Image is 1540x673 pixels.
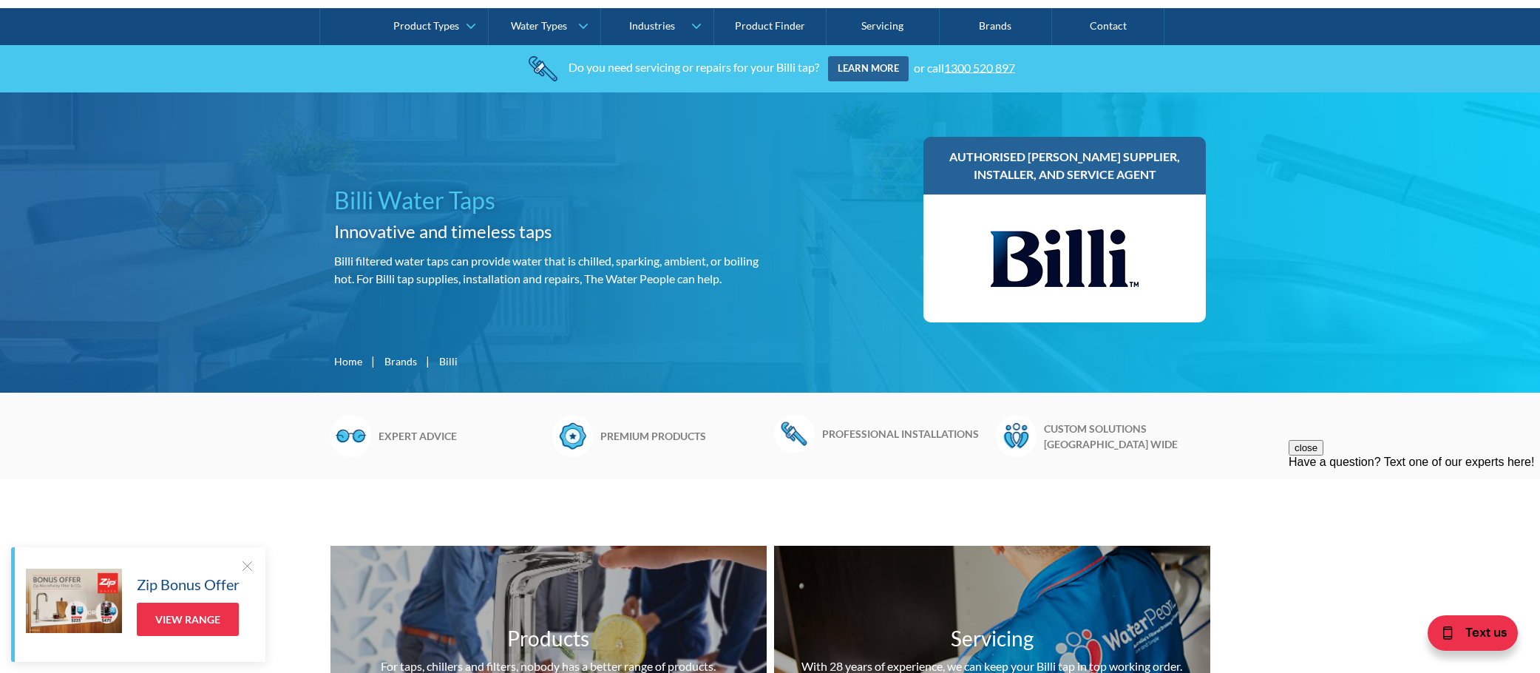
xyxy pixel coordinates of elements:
div: Do you need servicing or repairs for your Billi tap? [569,60,819,74]
h3: Products [507,623,589,654]
h5: Zip Bonus Offer [137,573,240,595]
p: Billi filtered water taps can provide water that is chilled, sparking, ambient, or boiling hot. F... [334,252,764,288]
div: Industries [629,20,675,33]
img: Billi [991,209,1139,308]
h6: Custom solutions [GEOGRAPHIC_DATA] wide [1044,421,1210,452]
h6: Expert advice [379,428,545,444]
h2: Innovative and timeless taps [334,218,764,245]
h6: Professional installations [822,426,988,442]
img: Glasses [330,415,371,456]
a: Servicing [827,8,939,45]
img: Badge [552,415,593,456]
a: Product Types [376,8,488,45]
a: Brands [384,354,417,369]
a: Learn more [828,56,909,81]
a: Water Types [489,8,600,45]
h3: Authorised [PERSON_NAME] supplier, installer, and service agent [938,148,1192,183]
h6: Premium products [600,428,767,444]
img: Zip Bonus Offer [26,569,122,633]
a: View Range [137,603,239,636]
img: Waterpeople Symbol [996,415,1037,456]
div: Product Types [393,20,459,33]
img: Wrench [774,415,815,452]
div: Billi [439,354,458,369]
h1: Billi Water Taps [334,183,764,218]
div: Water Types [511,20,567,33]
div: | [424,352,432,370]
a: Product Finder [714,8,827,45]
a: 1300 520 897 [944,60,1015,74]
div: or call [914,60,1015,74]
a: Home [334,354,362,369]
h3: Servicing [951,623,1034,654]
iframe: podium webchat widget bubble [1422,599,1540,673]
iframe: podium webchat widget prompt [1289,440,1540,618]
div: | [370,352,377,370]
a: Brands [940,8,1052,45]
a: Contact [1052,8,1164,45]
a: Industries [601,8,713,45]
